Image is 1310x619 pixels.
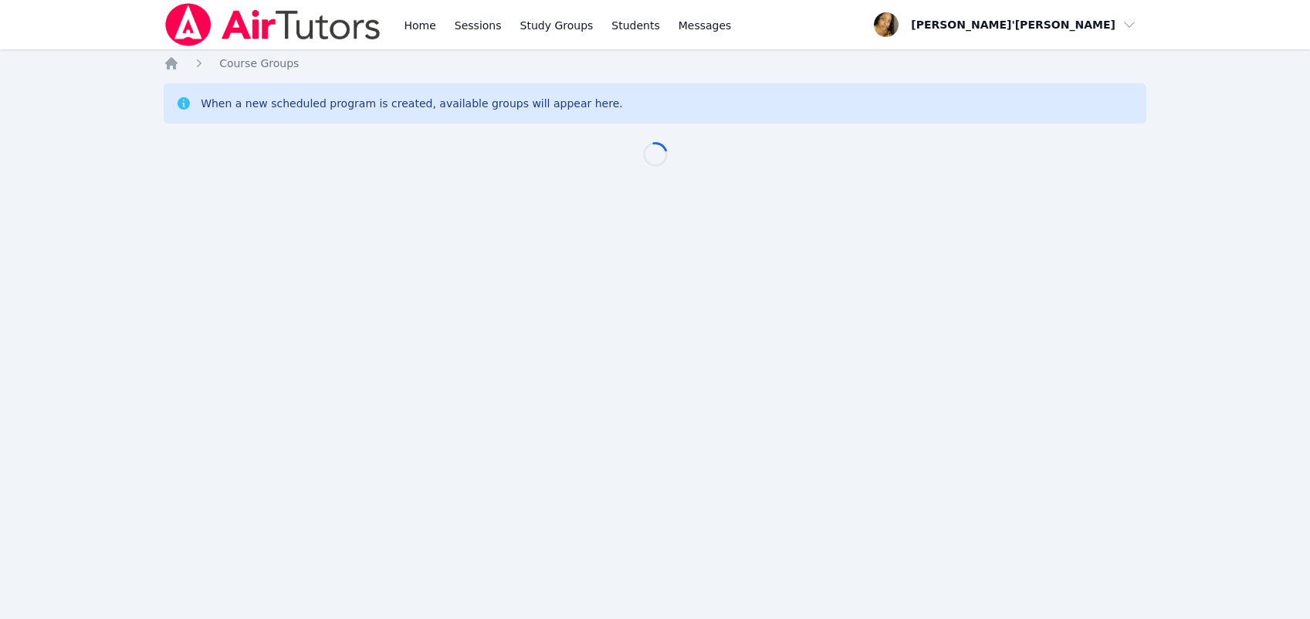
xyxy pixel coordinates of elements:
[164,56,1146,71] nav: Breadcrumb
[201,96,623,111] div: When a new scheduled program is created, available groups will appear here.
[164,3,382,46] img: Air Tutors
[679,18,732,33] span: Messages
[219,57,299,69] span: Course Groups
[219,56,299,71] a: Course Groups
